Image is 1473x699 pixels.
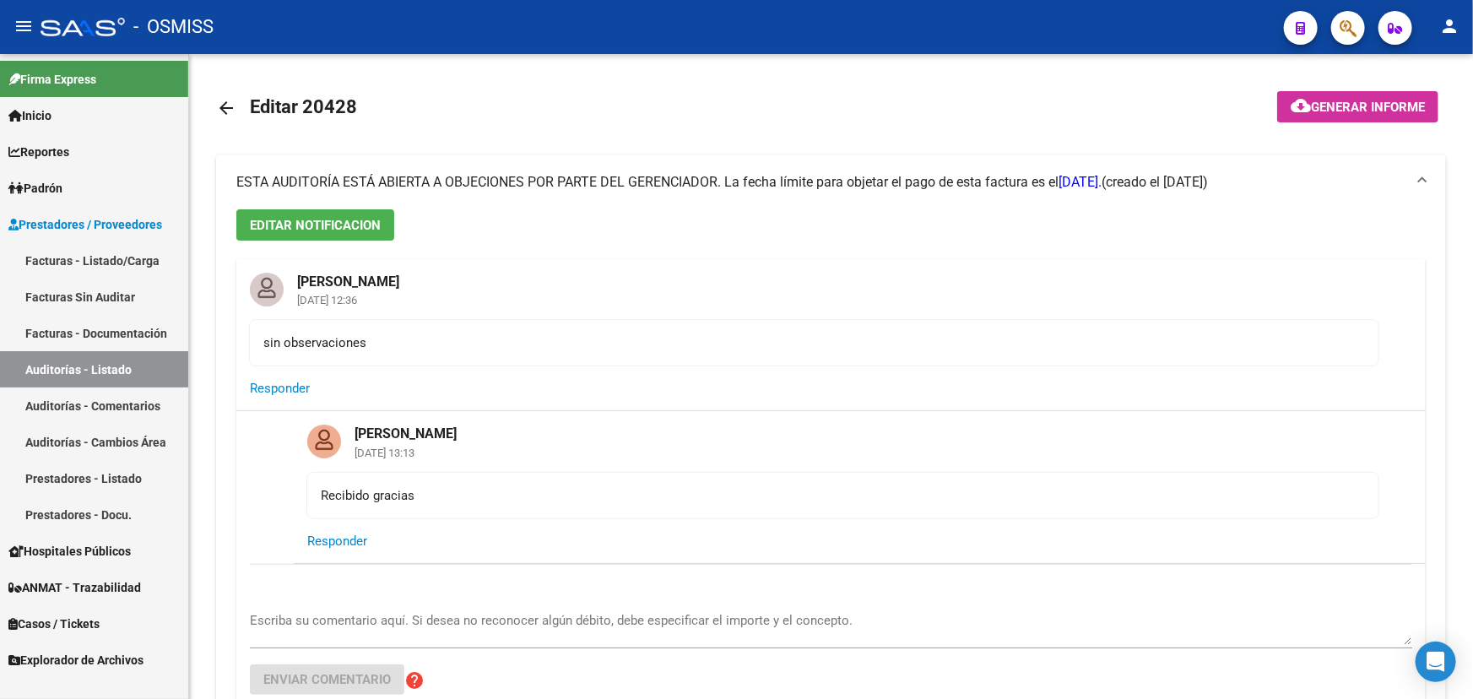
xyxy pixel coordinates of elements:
[404,670,425,691] mat-icon: help
[8,542,131,561] span: Hospitales Públicos
[250,96,357,117] span: Editar 20428
[8,179,62,198] span: Padrón
[307,534,367,549] span: Responder
[1102,173,1208,192] span: (creado el [DATE])
[8,615,100,633] span: Casos / Tickets
[8,651,144,669] span: Explorador de Archivos
[263,333,1365,352] div: sin observaciones
[8,143,69,161] span: Reportes
[341,411,470,443] mat-card-title: [PERSON_NAME]
[1439,16,1459,36] mat-icon: person
[216,98,236,118] mat-icon: arrow_back
[1416,642,1456,682] div: Open Intercom Messenger
[250,381,310,396] span: Responder
[8,578,141,597] span: ANMAT - Trazabilidad
[236,209,394,241] button: EDITAR NOTIFICACION
[236,174,1102,190] span: ESTA AUDITORÍA ESTÁ ABIERTA A OBJECIONES POR PARTE DEL GERENCIADOR. La fecha límite para objetar ...
[1311,100,1425,115] span: Generar informe
[8,215,162,234] span: Prestadores / Proveedores
[284,259,413,291] mat-card-title: [PERSON_NAME]
[284,295,413,306] mat-card-subtitle: [DATE] 12:36
[8,106,51,125] span: Inicio
[216,155,1446,209] mat-expansion-panel-header: ESTA AUDITORÍA ESTÁ ABIERTA A OBJECIONES POR PARTE DEL GERENCIADOR. La fecha límite para objetar ...
[341,447,470,458] mat-card-subtitle: [DATE] 13:13
[133,8,214,46] span: - OSMISS
[8,70,96,89] span: Firma Express
[321,486,1365,505] div: Recibido gracias
[1277,91,1438,122] button: Generar informe
[307,526,367,556] button: Responder
[14,16,34,36] mat-icon: menu
[250,218,381,233] span: EDITAR NOTIFICACION
[250,664,404,695] button: Enviar comentario
[263,672,391,687] span: Enviar comentario
[1291,95,1311,116] mat-icon: cloud_download
[250,373,310,404] button: Responder
[1059,174,1102,190] span: [DATE].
